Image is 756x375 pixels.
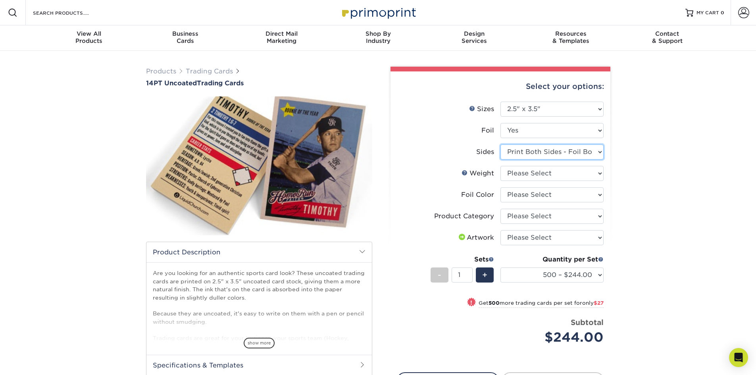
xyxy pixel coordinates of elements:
span: 14PT Uncoated [146,79,197,87]
span: only [582,300,604,306]
span: Design [426,30,523,37]
span: View All [41,30,137,37]
span: Shop By [330,30,426,37]
span: Business [137,30,233,37]
span: show more [244,338,275,348]
div: Artwork [457,233,494,242]
span: Resources [523,30,619,37]
input: SEARCH PRODUCTS..... [32,8,110,17]
div: Open Intercom Messenger [729,348,748,367]
a: Contact& Support [619,25,716,51]
a: DesignServices [426,25,523,51]
a: Trading Cards [186,67,233,75]
small: Get more trading cards per set for [479,300,604,308]
span: ! [470,298,472,307]
span: Direct Mail [233,30,330,37]
span: 0 [721,10,724,15]
img: 14PT Uncoated 01 [146,88,372,244]
a: View AllProducts [41,25,137,51]
div: & Templates [523,30,619,44]
div: Foil Color [461,190,494,200]
span: Contact [619,30,716,37]
div: Services [426,30,523,44]
p: Are you looking for an authentic sports card look? These uncoated trading cards are printed on 2.... [153,269,365,358]
a: Direct MailMarketing [233,25,330,51]
a: Shop ByIndustry [330,25,426,51]
div: Weight [462,169,494,178]
div: Sizes [469,104,494,114]
div: Cards [137,30,233,44]
div: Marketing [233,30,330,44]
a: 14PT UncoatedTrading Cards [146,79,372,87]
h2: Product Description [146,242,372,262]
div: Quantity per Set [500,255,604,264]
div: Sets [431,255,494,264]
a: Resources& Templates [523,25,619,51]
span: $27 [594,300,604,306]
div: Select your options: [397,71,604,102]
div: Product Category [434,212,494,221]
img: Primoprint [339,4,418,21]
div: Products [41,30,137,44]
span: + [482,269,487,281]
strong: 500 [489,300,500,306]
span: - [438,269,441,281]
div: $244.00 [506,328,604,347]
div: & Support [619,30,716,44]
div: Industry [330,30,426,44]
div: Foil [481,126,494,135]
div: Sides [476,147,494,157]
a: BusinessCards [137,25,233,51]
h1: Trading Cards [146,79,372,87]
strong: Subtotal [571,318,604,327]
a: Products [146,67,176,75]
span: MY CART [696,10,719,16]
